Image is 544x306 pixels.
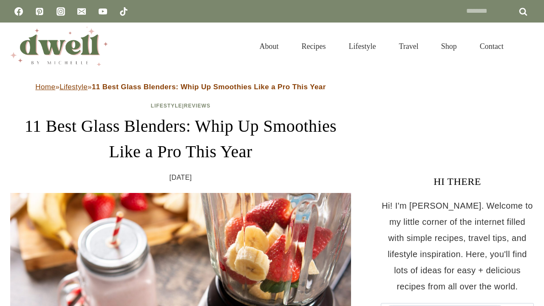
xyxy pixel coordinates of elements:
a: Instagram [52,3,69,20]
time: [DATE] [170,171,192,184]
a: YouTube [94,3,111,20]
a: Shop [430,31,468,61]
a: Home [35,83,55,91]
a: Reviews [184,103,210,109]
span: » » [35,83,326,91]
a: Travel [387,31,430,61]
p: Hi! I'm [PERSON_NAME]. Welcome to my little corner of the internet filled with simple recipes, tr... [381,198,534,295]
h1: 11 Best Glass Blenders: Whip Up Smoothies Like a Pro This Year [10,113,351,164]
a: Email [73,3,90,20]
span: | [151,103,210,109]
a: Lifestyle [337,31,387,61]
img: DWELL by michelle [10,27,108,66]
a: Pinterest [31,3,48,20]
strong: 11 Best Glass Blenders: Whip Up Smoothies Like a Pro This Year [92,83,326,91]
a: Lifestyle [59,83,88,91]
button: View Search Form [519,39,534,54]
a: About [248,31,290,61]
a: TikTok [115,3,132,20]
h3: HI THERE [381,174,534,189]
a: Lifestyle [151,103,182,109]
a: Contact [468,31,515,61]
a: Facebook [10,3,27,20]
a: Recipes [290,31,337,61]
nav: Primary Navigation [248,31,515,61]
